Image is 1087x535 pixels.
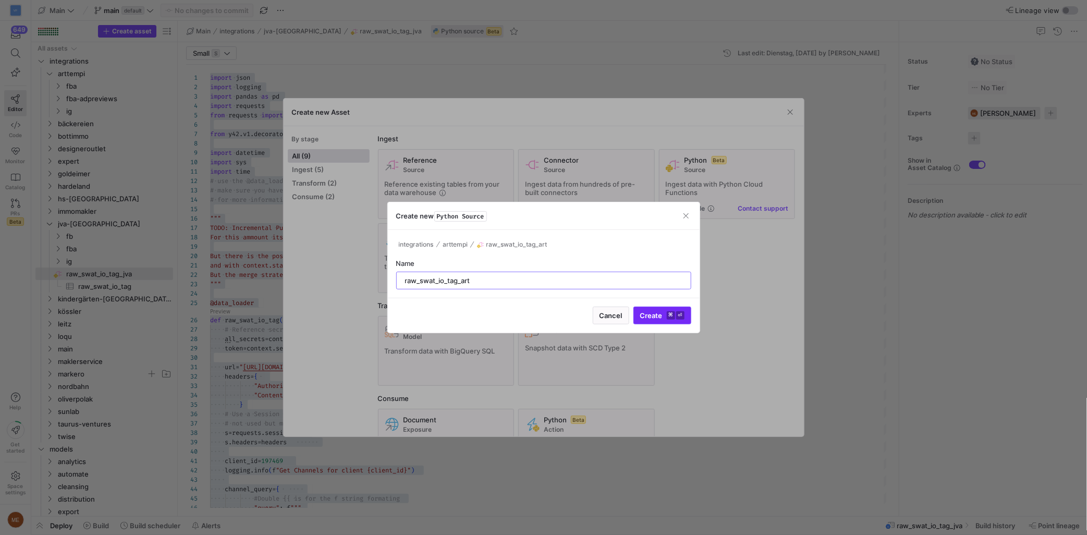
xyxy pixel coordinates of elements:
[676,311,685,320] kbd: ⏎
[399,241,434,248] span: integrations
[640,311,685,320] span: Create
[633,307,691,324] button: Create⌘⏎
[440,238,470,251] button: arttempi
[396,212,487,220] h3: Create new
[486,241,547,248] span: raw_swat_io_tag_art
[593,307,629,324] button: Cancel
[474,238,550,251] button: raw_swat_io_tag_art
[667,311,675,320] kbd: ⌘
[443,241,468,248] span: arttempi
[434,211,487,222] span: Python Source
[600,311,622,320] span: Cancel
[396,259,415,267] span: Name
[396,238,436,251] button: integrations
